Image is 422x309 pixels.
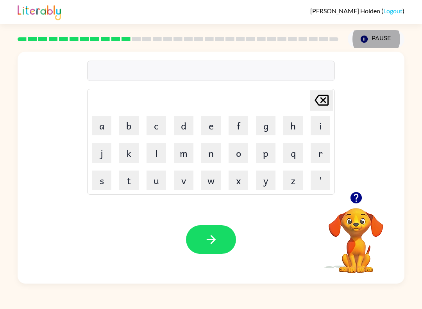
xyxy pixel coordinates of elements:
button: r [311,143,330,163]
button: Pause [348,30,404,48]
button: p [256,143,275,163]
button: f [229,116,248,135]
button: t [119,171,139,190]
button: l [147,143,166,163]
button: z [283,171,303,190]
button: o [229,143,248,163]
button: y [256,171,275,190]
button: d [174,116,193,135]
button: a [92,116,111,135]
button: m [174,143,193,163]
button: n [201,143,221,163]
div: ( ) [310,7,404,14]
button: v [174,171,193,190]
button: s [92,171,111,190]
button: i [311,116,330,135]
button: w [201,171,221,190]
button: x [229,171,248,190]
button: c [147,116,166,135]
span: [PERSON_NAME] Holden [310,7,381,14]
button: k [119,143,139,163]
video: Your browser must support playing .mp4 files to use Literably. Please try using another browser. [317,196,395,274]
img: Literably [18,3,61,20]
button: j [92,143,111,163]
button: u [147,171,166,190]
button: q [283,143,303,163]
button: g [256,116,275,135]
button: ' [311,171,330,190]
button: e [201,116,221,135]
button: h [283,116,303,135]
a: Logout [383,7,402,14]
button: b [119,116,139,135]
